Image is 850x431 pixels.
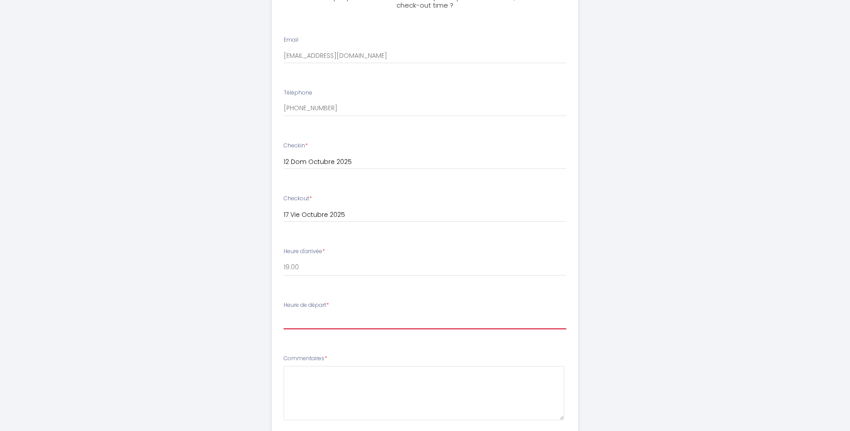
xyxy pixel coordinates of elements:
[284,354,327,363] label: Commentaires
[284,36,298,44] label: Email
[284,194,312,203] label: Checkout
[284,142,308,150] label: Checkin
[284,89,312,97] label: Téléphone
[284,247,325,256] label: Heure d'arrivée
[284,301,329,310] label: Heure de départ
